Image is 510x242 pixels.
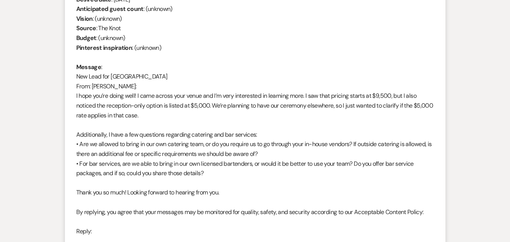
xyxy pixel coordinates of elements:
[76,44,133,52] b: Pinterest inspiration
[76,63,102,71] b: Message
[76,34,96,42] b: Budget
[76,24,96,32] b: Source
[76,15,93,23] b: Vision
[76,5,143,13] b: Anticipated guest count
